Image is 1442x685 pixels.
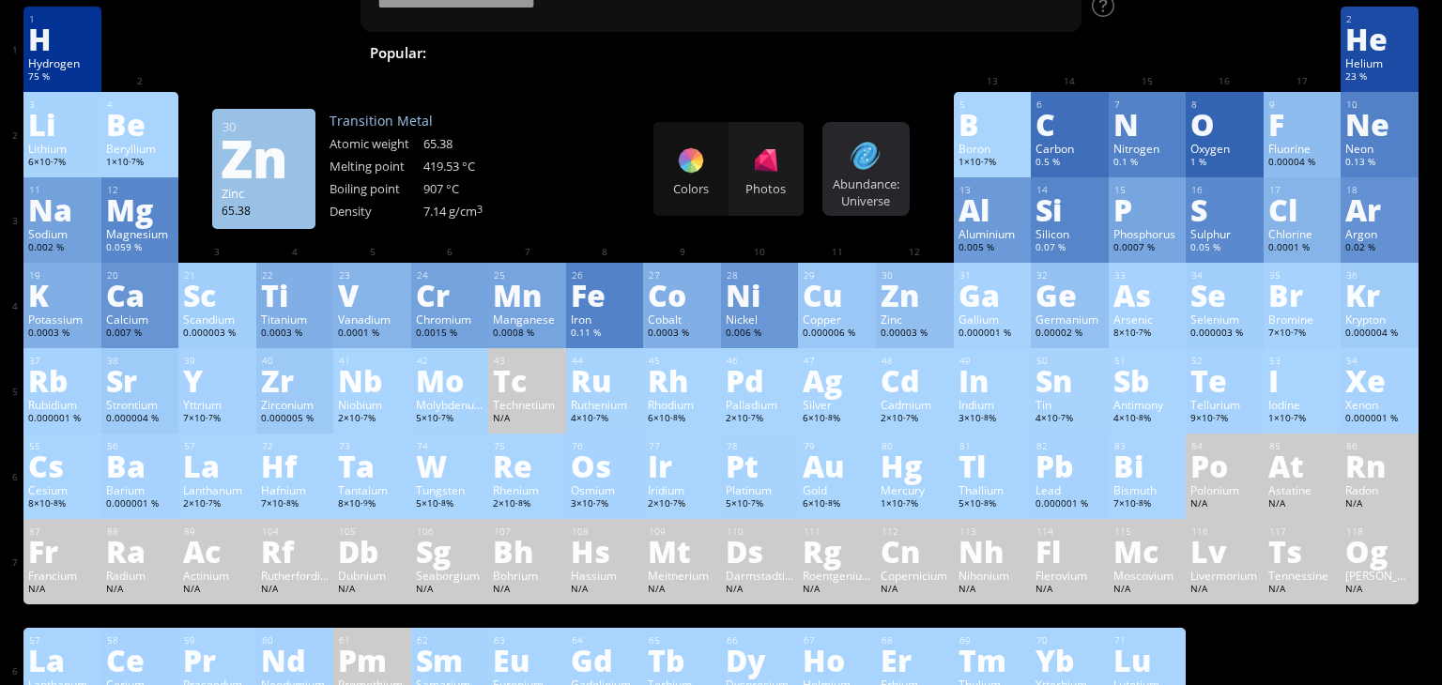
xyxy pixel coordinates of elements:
[107,355,175,367] div: 38
[262,440,330,452] div: 72
[423,203,517,220] div: 7.14 g/cm
[1113,194,1182,224] div: P
[1346,184,1414,196] div: 18
[338,327,407,342] div: 0.0001 %
[1268,412,1337,427] div: 1×10 %
[1035,194,1104,224] div: Si
[959,327,1027,342] div: 0.000001 %
[493,327,561,342] div: 0.0008 %
[959,141,1027,156] div: Boron
[338,412,407,427] div: 2×10 %
[416,327,484,342] div: 0.0015 %
[106,241,175,256] div: 0.059 %
[571,397,639,412] div: Ruthenium
[1345,70,1414,85] div: 23 %
[1291,327,1298,337] sup: -7
[786,352,888,397] div: Ag
[330,158,423,175] div: Melting point
[493,450,561,480] div: Re
[1268,194,1337,224] div: Cl
[493,397,561,412] div: Technetium
[106,397,175,412] div: Strontium
[881,312,949,327] div: Zinc
[106,141,175,156] div: Beryllium
[1346,269,1414,282] div: 36
[648,450,716,480] div: Ir
[28,327,97,342] div: 0.0003 %
[1191,99,1259,111] div: 8
[338,397,407,412] div: Niobium
[959,99,1027,111] div: 5
[641,41,694,64] span: H O
[370,41,440,67] div: Popular:
[1114,184,1182,196] div: 15
[1114,440,1182,452] div: 83
[493,365,561,395] div: Tc
[1190,226,1259,241] div: Sulphur
[726,312,794,327] div: Nickel
[571,365,639,395] div: Ru
[338,450,407,480] div: Ta
[183,412,252,427] div: 7×10 %
[1035,141,1104,156] div: Carbon
[339,355,407,367] div: 41
[1190,194,1259,224] div: S
[493,412,561,427] div: N/A
[261,412,330,427] div: 0.000005 %
[261,365,330,395] div: Zr
[28,70,97,85] div: 75 %
[903,412,911,422] sup: -7
[416,365,484,395] div: Mo
[1190,109,1259,139] div: O
[881,450,949,480] div: Hg
[106,226,175,241] div: Magnesium
[28,312,97,327] div: Potassium
[648,397,716,412] div: Rhodium
[339,269,407,282] div: 23
[330,135,423,152] div: Atomic weight
[959,450,1027,480] div: Tl
[107,440,175,452] div: 56
[959,312,1027,327] div: Gallium
[959,397,1027,412] div: Indium
[28,412,97,427] div: 0.000001 %
[183,327,252,342] div: 0.000003 %
[416,412,484,427] div: 5×10 %
[1113,109,1182,139] div: N
[106,280,175,310] div: Ca
[1113,312,1182,327] div: Arsenic
[129,156,136,166] sup: -7
[184,269,252,282] div: 21
[1268,241,1337,256] div: 0.0001 %
[477,203,483,216] sup: 3
[1269,269,1337,282] div: 35
[183,365,252,395] div: Y
[727,269,794,282] div: 28
[1268,226,1337,241] div: Chlorine
[952,41,1034,64] span: Methane
[571,412,639,427] div: 4×10 %
[1113,412,1182,427] div: 4×10 %
[827,41,945,64] span: H SO + NaOH
[959,184,1027,196] div: 13
[1190,365,1259,395] div: Te
[700,41,767,64] span: H SO
[28,397,97,412] div: Rubidium
[1190,141,1259,156] div: Oxygen
[1268,450,1337,480] div: At
[748,53,754,65] sub: 4
[1345,141,1414,156] div: Neon
[648,412,716,427] div: 6×10 %
[494,355,561,367] div: 43
[28,141,97,156] div: Lithium
[1268,365,1337,395] div: I
[330,112,517,129] div: Transition Metal
[959,226,1027,241] div: Aluminium
[981,156,989,166] sup: -7
[338,365,407,395] div: Nb
[649,269,716,282] div: 27
[1345,327,1414,342] div: 0.000004 %
[1035,327,1104,342] div: 0.00002 %
[106,482,175,497] div: Barium
[29,355,97,367] div: 37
